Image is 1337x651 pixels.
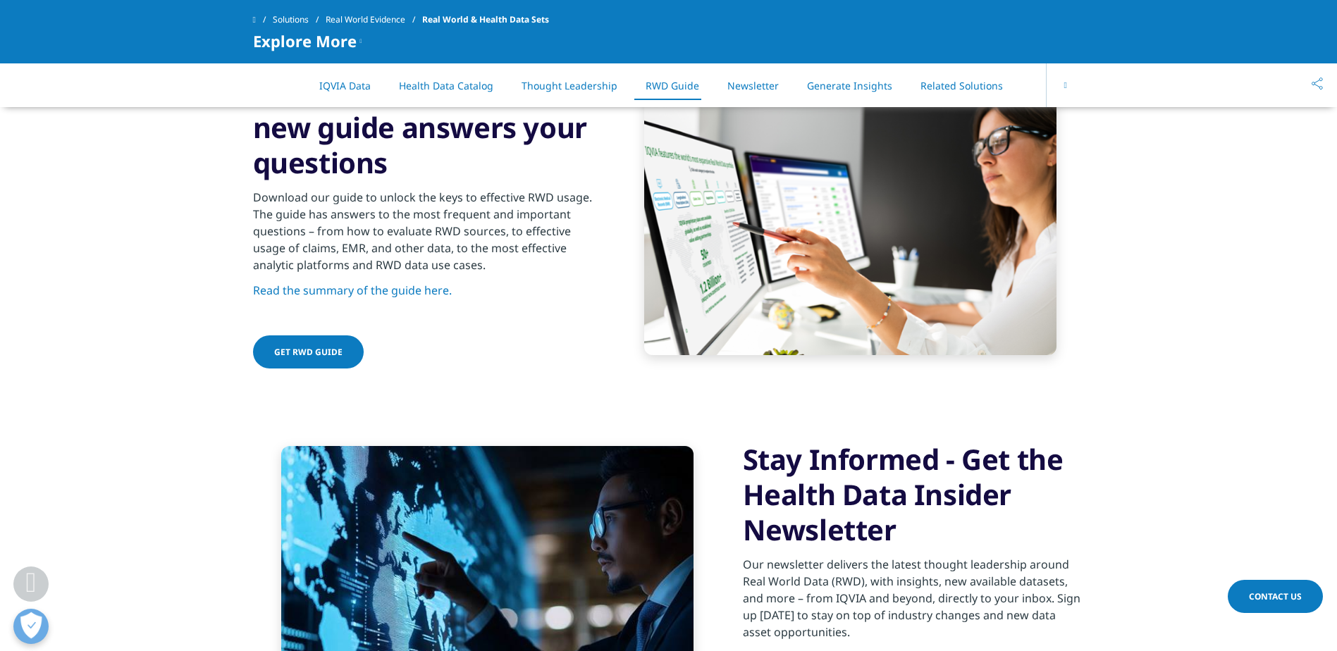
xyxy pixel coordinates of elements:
[319,79,371,92] a: IQVIA Data
[522,79,617,92] a: Thought Leadership
[253,335,364,368] a: Get RWD Guide
[13,609,49,644] button: Präferenzen öffnen
[1228,580,1323,613] a: Contact Us
[253,32,357,49] span: Explore More
[399,79,493,92] a: Health Data Catalog
[253,189,595,282] p: Download our guide to unlock the keys to effective RWD usage. The guide has answers to the most f...
[422,7,549,32] span: Real World & Health Data Sets
[326,7,422,32] a: Real World Evidence
[807,79,892,92] a: Generate Insights
[253,75,595,180] h3: Real World Data: Our new guide answers your questions
[253,283,452,298] a: Read the summary of the guide here.
[274,346,343,358] span: Get RWD Guide
[727,79,779,92] a: Newsletter
[743,556,1085,649] p: Our newsletter delivers the latest thought leadership around Real World Data (RWD), with insights...
[1249,590,1302,602] span: Contact Us
[1031,79,1094,92] a: Explore More
[646,79,699,92] a: RWD Guide
[273,7,326,32] a: Solutions
[920,79,1003,92] a: Related Solutions
[743,442,1085,547] h3: Stay Informed - Get the Health Data Insider Newsletter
